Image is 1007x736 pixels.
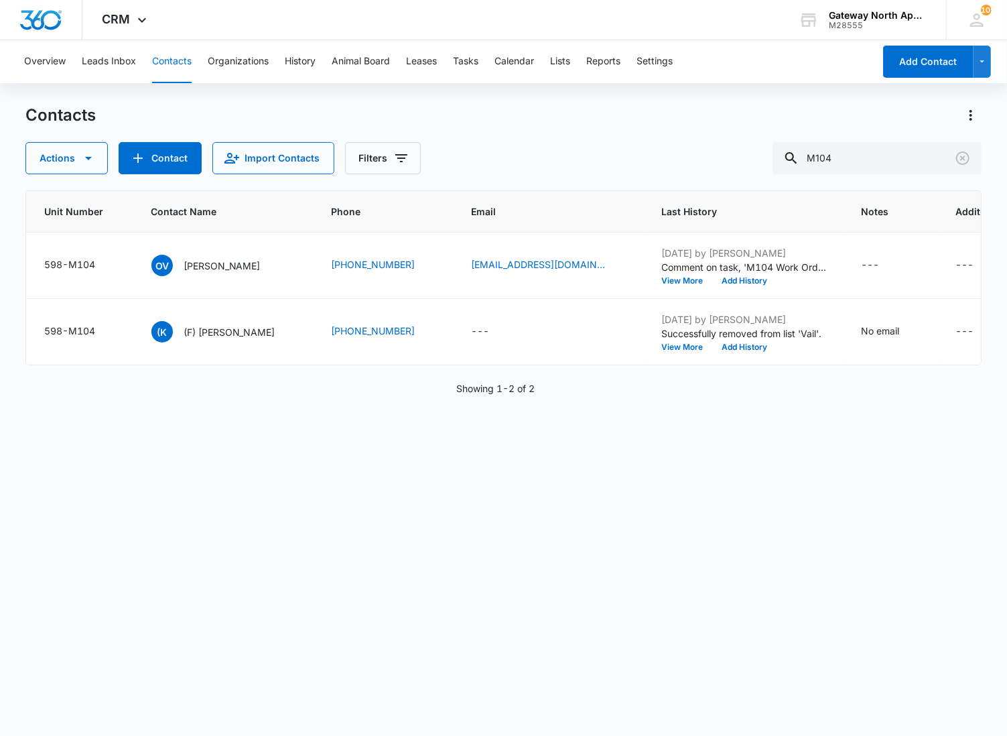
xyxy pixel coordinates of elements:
div: 598-M104 [44,324,95,338]
button: Filters [345,142,421,174]
span: 105 [981,5,992,15]
button: Animal Board [332,40,390,83]
div: Contact Name - Osvaldo Villarreal - Select to Edit Field [151,255,285,276]
span: OV [151,255,173,276]
span: Phone [332,204,420,219]
button: Add History [713,343,777,351]
div: notifications count [981,5,992,15]
a: [PHONE_NUMBER] [332,257,415,271]
button: Leases [406,40,437,83]
div: Additional Phone - - Select to Edit Field [956,324,998,340]
button: Leads Inbox [82,40,136,83]
button: Clear [952,147,974,169]
span: Last History [662,204,810,219]
div: Additional Phone - - Select to Edit Field [956,257,998,273]
p: Comment on task, 'M104 Work Order' "the tenant flip breaker it is working now" [662,260,829,274]
span: CRM [103,12,131,26]
button: Add Contact [119,142,202,174]
input: Search Contacts [773,142,982,174]
p: (F) [PERSON_NAME] [184,325,275,339]
div: Unit Number - 598-M104 - Select to Edit Field [44,324,119,340]
div: Unit Number - 598-M104 - Select to Edit Field [44,257,119,273]
button: Add History [713,277,777,285]
p: [DATE] by [PERSON_NAME] [662,312,829,326]
span: Email [472,204,610,219]
button: Import Contacts [212,142,334,174]
div: --- [956,324,974,340]
div: account name [829,10,927,21]
button: Add Contact [883,46,974,78]
p: [DATE] by [PERSON_NAME] [662,246,829,260]
h1: Contacts [25,105,96,125]
button: Actions [25,142,108,174]
div: Contact Name - (F) Kelly Follett - Select to Edit Field [151,321,299,343]
button: Tasks [453,40,478,83]
div: Email - - Select to Edit Field [472,324,514,340]
div: Email - ozzy620@gmail.com - Select to Edit Field [472,257,630,273]
div: Notes - - Select to Edit Field [862,257,904,273]
button: Settings [636,40,673,83]
div: No email [862,324,900,338]
button: Contacts [152,40,192,83]
div: --- [956,257,974,273]
p: [PERSON_NAME] [184,259,261,273]
div: Phone - (317) 273-3150 - Select to Edit Field [332,324,440,340]
div: Notes - No email - Select to Edit Field [862,324,924,340]
span: Unit Number [44,204,119,219]
span: Notes [862,204,924,219]
div: 598-M104 [44,257,95,271]
span: (K [151,321,173,343]
button: Reports [586,40,620,83]
button: Overview [24,40,66,83]
button: History [285,40,316,83]
p: Showing 1-2 of 2 [456,381,535,395]
button: Lists [550,40,570,83]
button: Actions [960,105,982,126]
a: [EMAIL_ADDRESS][DOMAIN_NAME] [472,257,606,271]
div: --- [862,257,880,273]
span: Contact Name [151,204,280,219]
button: View More [662,343,713,351]
button: Calendar [494,40,534,83]
p: Successfully removed from list 'Vail'. [662,326,829,341]
div: Phone - (620) 655-9691 - Select to Edit Field [332,257,440,273]
a: [PHONE_NUMBER] [332,324,415,338]
div: --- [472,324,490,340]
button: View More [662,277,713,285]
button: Organizations [208,40,269,83]
div: account id [829,21,927,30]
